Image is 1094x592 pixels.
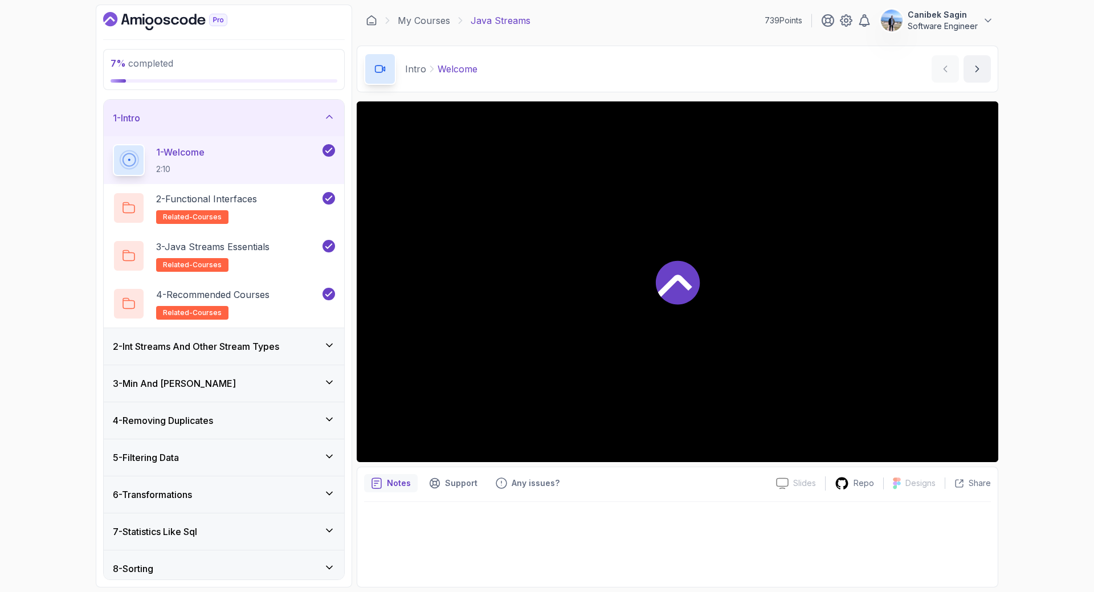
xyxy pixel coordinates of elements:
[793,477,816,489] p: Slides
[113,111,140,125] h3: 1 - Intro
[113,340,279,353] h3: 2 - Int Streams And Other Stream Types
[113,451,179,464] h3: 5 - Filtering Data
[103,12,254,30] a: Dashboard
[113,414,213,427] h3: 4 - Removing Duplicates
[113,488,192,501] h3: 6 - Transformations
[905,477,936,489] p: Designs
[398,14,450,27] a: My Courses
[156,288,270,301] p: 4 - Recommended Courses
[765,15,802,26] p: 739 Points
[908,9,978,21] p: Canibek Sagin
[881,10,903,31] img: user profile image
[113,288,335,320] button: 4-Recommended Coursesrelated-courses
[104,100,344,136] button: 1-Intro
[880,9,994,32] button: user profile imageCanibek SaginSoftware Engineer
[104,513,344,550] button: 7-Statistics Like Sql
[113,525,197,538] h3: 7 - Statistics Like Sql
[964,55,991,83] button: next content
[156,240,270,254] p: 3 - Java Streams Essentials
[366,15,377,26] a: Dashboard
[932,55,959,83] button: previous content
[854,477,874,489] p: Repo
[163,308,222,317] span: related-courses
[111,58,126,69] span: 7 %
[104,476,344,513] button: 6-Transformations
[104,365,344,402] button: 3-Min And [PERSON_NAME]
[489,474,566,492] button: Feedback button
[364,474,418,492] button: notes button
[908,21,978,32] p: Software Engineer
[113,562,153,575] h3: 8 - Sorting
[156,192,257,206] p: 2 - Functional Interfaces
[104,328,344,365] button: 2-Int Streams And Other Stream Types
[104,439,344,476] button: 5-Filtering Data
[104,550,344,587] button: 8-Sorting
[156,164,205,175] p: 2:10
[422,474,484,492] button: Support button
[113,240,335,272] button: 3-Java Streams Essentialsrelated-courses
[969,477,991,489] p: Share
[113,144,335,176] button: 1-Welcome2:10
[438,62,477,76] p: Welcome
[156,145,205,159] p: 1 - Welcome
[163,260,222,270] span: related-courses
[387,477,411,489] p: Notes
[471,14,530,27] p: Java Streams
[113,377,236,390] h3: 3 - Min And [PERSON_NAME]
[445,477,477,489] p: Support
[163,213,222,222] span: related-courses
[113,192,335,224] button: 2-Functional Interfacesrelated-courses
[826,476,883,491] a: Repo
[405,62,426,76] p: Intro
[104,402,344,439] button: 4-Removing Duplicates
[945,477,991,489] button: Share
[111,58,173,69] span: completed
[512,477,560,489] p: Any issues?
